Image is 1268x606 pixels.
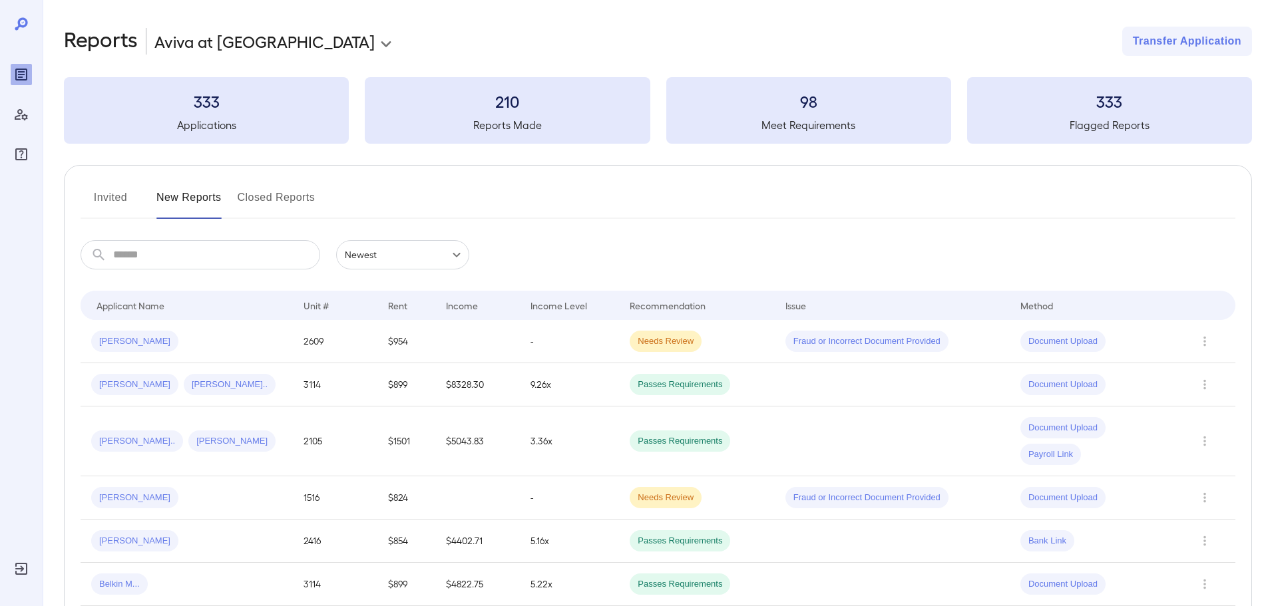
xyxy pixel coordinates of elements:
[785,492,949,504] span: Fraud or Incorrect Document Provided
[1194,573,1215,595] button: Row Actions
[666,117,951,133] h5: Meet Requirements
[435,520,520,563] td: $4402.71
[336,240,469,269] div: Newest
[967,90,1252,112] h3: 333
[293,563,377,606] td: 3114
[666,90,951,112] h3: 98
[630,578,730,591] span: Passes Requirements
[1020,535,1074,547] span: Bank Link
[520,563,619,606] td: 5.22x
[520,476,619,520] td: -
[1194,430,1215,452] button: Row Actions
[64,27,138,56] h2: Reports
[11,104,32,125] div: Manage Users
[630,335,702,348] span: Needs Review
[238,187,316,219] button: Closed Reports
[1020,492,1106,504] span: Document Upload
[188,435,276,448] span: [PERSON_NAME]
[64,117,349,133] h5: Applications
[377,520,435,563] td: $854
[630,435,730,448] span: Passes Requirements
[435,563,520,606] td: $4822.75
[156,187,222,219] button: New Reports
[785,335,949,348] span: Fraud or Incorrect Document Provided
[1194,374,1215,395] button: Row Actions
[435,363,520,406] td: $8328.30
[91,379,178,391] span: [PERSON_NAME]
[377,406,435,476] td: $1501
[520,320,619,363] td: -
[91,535,178,547] span: [PERSON_NAME]
[377,363,435,406] td: $899
[446,297,478,313] div: Income
[97,297,164,313] div: Applicant Name
[1020,335,1106,348] span: Document Upload
[435,406,520,476] td: $5043.83
[1020,422,1106,434] span: Document Upload
[530,297,587,313] div: Income Level
[64,90,349,112] h3: 333
[293,476,377,520] td: 1516
[365,117,650,133] h5: Reports Made
[293,363,377,406] td: 3114
[293,406,377,476] td: 2105
[184,379,276,391] span: [PERSON_NAME]..
[377,563,435,606] td: $899
[11,64,32,85] div: Reports
[91,335,178,348] span: [PERSON_NAME]
[520,406,619,476] td: 3.36x
[630,535,730,547] span: Passes Requirements
[91,578,148,591] span: Belkin M...
[520,363,619,406] td: 9.26x
[1122,27,1252,56] button: Transfer Application
[64,77,1252,144] summary: 333Applications210Reports Made98Meet Requirements333Flagged Reports
[1194,331,1215,352] button: Row Actions
[1020,578,1106,591] span: Document Upload
[11,558,32,579] div: Log Out
[967,117,1252,133] h5: Flagged Reports
[630,379,730,391] span: Passes Requirements
[377,476,435,520] td: $824
[293,320,377,363] td: 2609
[520,520,619,563] td: 5.16x
[91,435,183,448] span: [PERSON_NAME]..
[304,297,329,313] div: Unit #
[388,297,409,313] div: Rent
[1020,379,1106,391] span: Document Upload
[91,492,178,504] span: [PERSON_NAME]
[11,144,32,165] div: FAQ
[377,320,435,363] td: $954
[293,520,377,563] td: 2416
[81,187,140,219] button: Invited
[1020,297,1053,313] div: Method
[1020,448,1081,461] span: Payroll Link
[630,297,706,313] div: Recommendation
[154,31,375,52] p: Aviva at [GEOGRAPHIC_DATA]
[1194,487,1215,508] button: Row Actions
[1194,530,1215,551] button: Row Actions
[365,90,650,112] h3: 210
[630,492,702,504] span: Needs Review
[785,297,807,313] div: Issue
